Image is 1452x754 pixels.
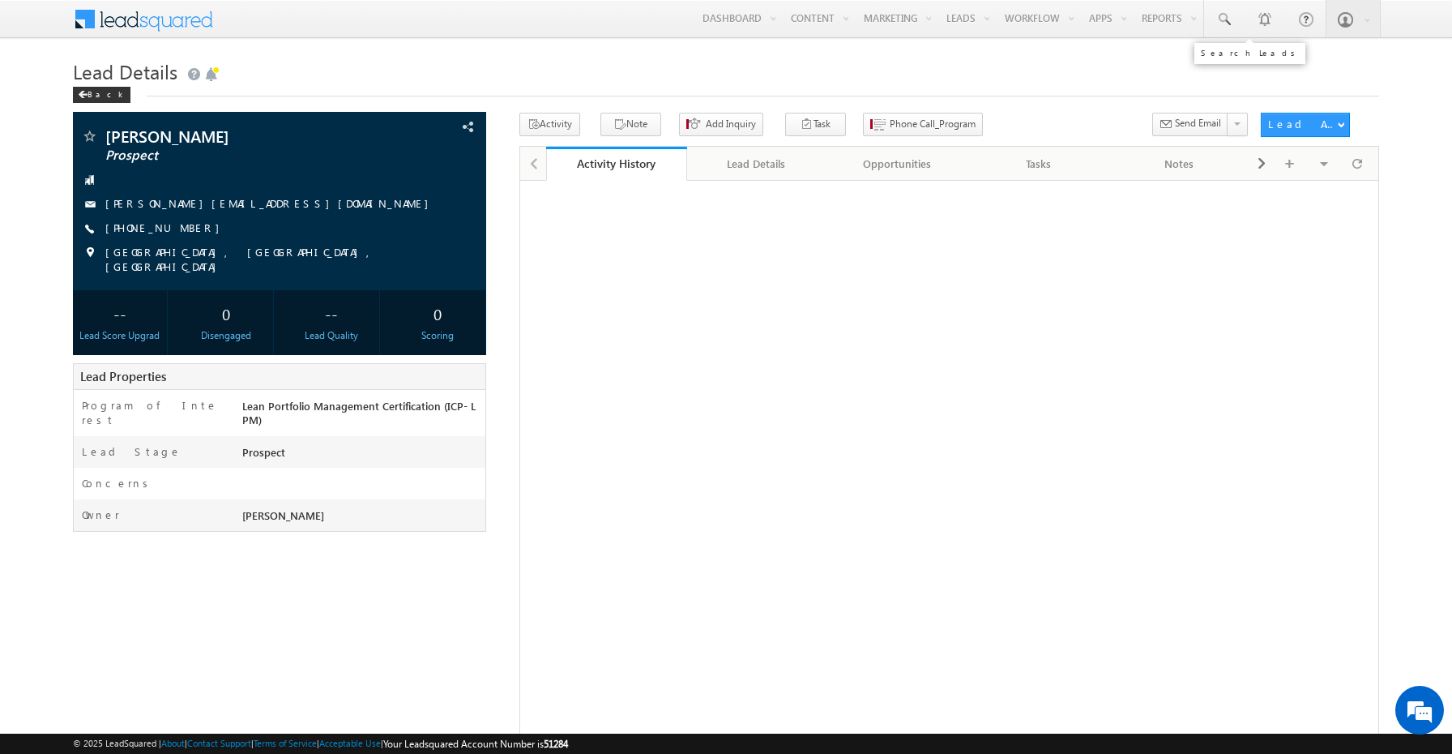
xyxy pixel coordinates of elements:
span: [PHONE_NUMBER] [105,221,228,237]
button: Send Email [1152,113,1228,136]
label: Owner [82,508,120,522]
label: Lead Stage [82,444,181,459]
div: Prospect [238,444,485,467]
div: -- [77,298,164,328]
a: Notes [1109,147,1250,181]
a: Back [73,86,139,100]
span: Add Inquiry [706,117,756,131]
a: Acceptable Use [319,738,381,748]
a: Terms of Service [254,738,317,748]
span: Lead Properties [80,368,166,384]
div: Back [73,87,130,103]
button: Lead Actions [1261,113,1350,137]
button: Task [785,113,846,136]
button: Activity [519,113,580,136]
div: 0 [395,298,481,328]
a: Tasks [968,147,1109,181]
div: Lead Actions [1268,117,1337,131]
div: Scoring [395,328,481,343]
label: Program of Interest [82,398,223,427]
div: Search Leads [1201,48,1299,58]
div: Lean Portfolio Management Certification (ICP- LPM) [238,398,485,435]
a: Activity History [546,147,687,181]
div: Lead Details [700,154,814,174]
div: -- [288,298,375,328]
span: Prospect [105,148,364,164]
span: Send Email [1175,116,1221,131]
div: Activity History [558,156,675,171]
a: About [161,738,185,748]
span: 51284 [544,738,568,750]
div: Lead Score Upgrad [77,328,164,343]
div: Opportunities [840,154,954,174]
button: Note [600,113,661,136]
a: Lead Details [687,147,828,181]
span: © 2025 LeadSquared | | | | | [73,736,568,752]
div: Disengaged [182,328,269,343]
div: 0 [182,298,269,328]
div: Lead Quality [288,328,375,343]
button: Add Inquiry [679,113,763,136]
div: Tasks [981,154,1095,174]
div: Notes [1122,154,1236,174]
span: Your Leadsquared Account Number is [383,738,568,750]
a: [PERSON_NAME][EMAIL_ADDRESS][DOMAIN_NAME] [105,196,437,210]
span: Lead Details [73,58,177,84]
span: [PERSON_NAME] [105,128,364,144]
span: [PERSON_NAME] [242,508,324,522]
a: Contact Support [187,738,251,748]
span: Phone Call_Program [890,117,976,131]
button: Phone Call_Program [863,113,983,136]
span: [GEOGRAPHIC_DATA], [GEOGRAPHIC_DATA], [GEOGRAPHIC_DATA] [105,245,443,274]
a: Opportunities [827,147,968,181]
label: Concerns [82,476,154,491]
